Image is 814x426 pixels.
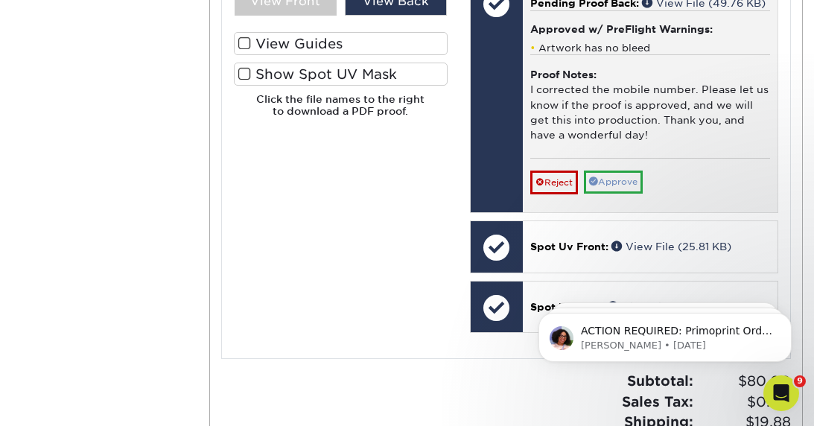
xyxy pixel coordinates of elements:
li: Artwork has no bleed [530,42,770,54]
span: $0.00 [698,392,791,413]
label: Show Spot UV Mask [234,63,448,86]
iframe: Intercom notifications message [516,282,814,386]
span: 9 [794,375,806,387]
strong: Sales Tax: [622,393,693,410]
iframe: Intercom live chat [763,375,799,411]
strong: Proof Notes: [530,69,597,80]
a: View File (25.81 KB) [611,241,731,252]
h6: Click the file names to the right to download a PDF proof. [234,93,448,130]
div: I corrected the mobile number. Please let us know if the proof is approved, and we will get this ... [530,54,770,158]
span: Spot Uv Front: [530,241,608,252]
label: View Guides [234,32,448,55]
h4: Approved w/ PreFlight Warnings: [530,23,770,35]
a: Reject [530,171,578,194]
a: Approve [584,171,643,194]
